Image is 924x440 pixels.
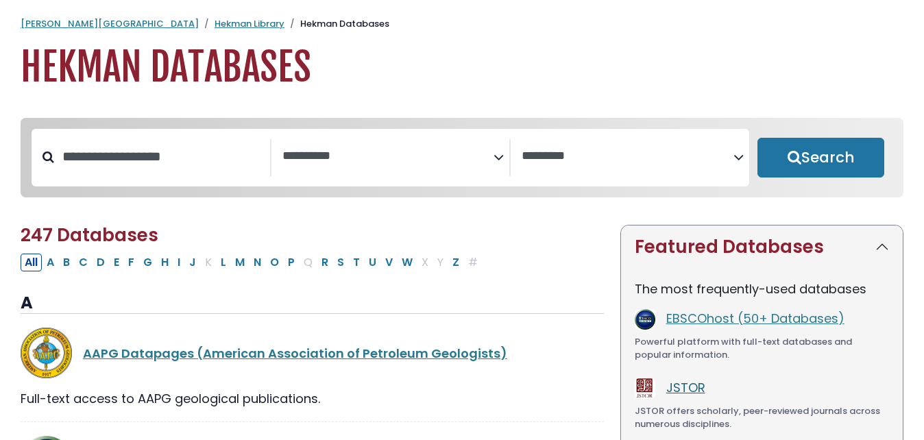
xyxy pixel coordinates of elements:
[185,254,200,271] button: Filter Results J
[215,17,284,30] a: Hekman Library
[666,310,844,327] a: EBSCOhost (50+ Databases)
[349,254,364,271] button: Filter Results T
[757,138,884,178] button: Submit for Search Results
[139,254,156,271] button: Filter Results G
[217,254,230,271] button: Filter Results L
[266,254,283,271] button: Filter Results O
[21,389,604,408] div: Full-text access to AAPG geological publications.
[21,45,903,90] h1: Hekman Databases
[448,254,463,271] button: Filter Results Z
[21,17,903,31] nav: breadcrumb
[635,404,889,431] div: JSTOR offers scholarly, peer-reviewed journals across numerous disciplines.
[54,145,270,168] input: Search database by title or keyword
[21,223,158,247] span: 247 Databases
[21,17,199,30] a: [PERSON_NAME][GEOGRAPHIC_DATA]
[173,254,184,271] button: Filter Results I
[250,254,265,271] button: Filter Results N
[333,254,348,271] button: Filter Results S
[59,254,74,271] button: Filter Results B
[75,254,92,271] button: Filter Results C
[157,254,173,271] button: Filter Results H
[21,118,903,197] nav: Search filters
[621,225,903,269] button: Featured Databases
[284,254,299,271] button: Filter Results P
[124,254,138,271] button: Filter Results F
[381,254,397,271] button: Filter Results V
[21,293,604,314] h3: A
[282,149,494,164] textarea: Search
[21,253,483,270] div: Alpha-list to filter by first letter of database name
[522,149,733,164] textarea: Search
[93,254,109,271] button: Filter Results D
[635,335,889,362] div: Powerful platform with full-text databases and popular information.
[635,280,889,298] p: The most frequently-used databases
[83,345,507,362] a: AAPG Datapages (American Association of Petroleum Geologists)
[398,254,417,271] button: Filter Results W
[666,379,705,396] a: JSTOR
[110,254,123,271] button: Filter Results E
[42,254,58,271] button: Filter Results A
[21,254,42,271] button: All
[317,254,332,271] button: Filter Results R
[231,254,249,271] button: Filter Results M
[284,17,389,31] li: Hekman Databases
[365,254,380,271] button: Filter Results U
